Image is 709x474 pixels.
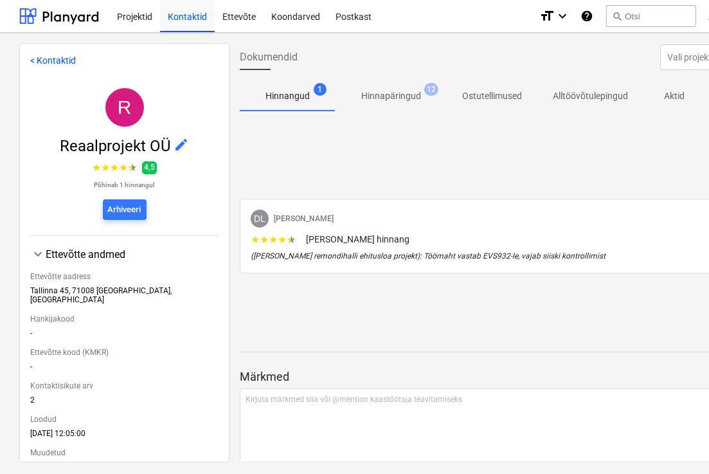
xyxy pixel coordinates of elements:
[30,286,219,309] div: Tallinna 45, 71008 [GEOGRAPHIC_DATA], [GEOGRAPHIC_DATA]
[118,96,132,118] span: R
[92,160,101,176] span: ★
[612,11,622,21] span: search
[30,362,219,376] div: -
[30,410,219,429] div: Loodud
[103,199,147,220] button: Arhiveeri
[92,181,157,189] p: Põhineb 1 hinnangul
[46,248,219,260] div: Ettevõtte andmed
[659,89,690,103] p: Aktid
[553,89,628,103] p: Alltöövõtulepingud
[539,8,555,24] i: format_size
[278,233,287,246] span: ★
[30,343,219,362] div: Ettevõtte kood (KMKR)
[580,8,593,24] i: Abikeskus
[30,329,219,343] div: -
[251,233,260,246] span: ★
[105,88,144,127] div: Reaalprojekt
[361,89,421,103] p: Hinnapäringud
[30,429,219,443] div: [DATE] 12:05:00
[30,396,219,410] div: 2
[30,443,219,462] div: Muudetud
[142,161,157,174] span: 4,5
[30,55,76,66] a: < Kontaktid
[30,246,46,262] span: keyboard_arrow_down
[314,83,327,96] span: 1
[30,376,219,396] div: Kontaktisikute arv
[30,309,219,329] div: Hankijakood
[645,412,709,474] iframe: Chat Widget
[108,203,141,217] div: Arhiveeri
[424,83,438,96] span: 12
[269,233,278,246] span: ★
[606,5,696,27] button: Otsi
[555,8,570,24] i: keyboard_arrow_down
[30,246,219,262] div: Ettevõtte andmed
[240,50,298,65] span: Dokumendid
[60,137,174,155] span: Reaalprojekt OÜ
[110,160,119,176] span: ★
[287,233,296,246] span: ★
[462,89,522,103] p: Ostutellimused
[260,233,269,246] span: ★
[174,137,189,152] span: edit
[119,160,128,176] span: ★
[251,210,269,228] div: Dmitri Loginov
[265,89,310,103] p: Hinnangud
[254,214,265,224] span: DL
[30,267,219,286] div: Ettevõtte aadress
[128,160,137,176] span: ★
[274,214,334,224] p: [PERSON_NAME]
[101,160,110,176] span: ★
